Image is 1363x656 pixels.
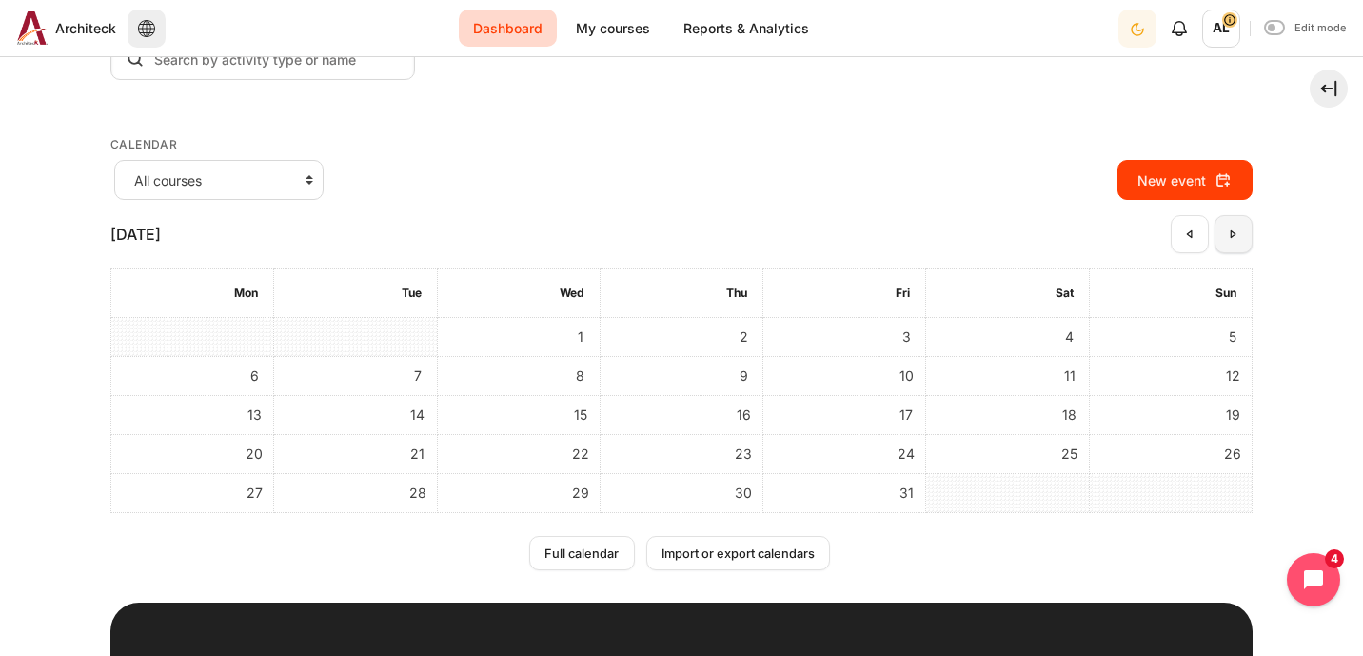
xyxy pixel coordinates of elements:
[566,401,595,429] span: 15
[1218,323,1247,351] span: 5
[1160,10,1198,48] div: Show notification window with no new notifications
[566,323,595,351] span: 1
[404,362,432,390] span: 7
[110,223,161,246] h4: [DATE]
[1218,401,1247,429] span: 19
[1218,440,1247,468] span: 26
[1120,9,1155,48] div: Dark Mode
[234,286,258,300] span: Mon
[240,479,268,507] span: 27
[566,440,595,468] span: 22
[1056,401,1084,429] span: 18
[1056,440,1084,468] span: 25
[896,286,910,300] span: Fri
[566,362,595,390] span: 8
[55,18,116,38] span: Architeck
[110,38,415,80] input: Search by activity type or name
[17,11,48,45] img: Architeck
[646,536,830,570] a: Import or export calendars
[1117,160,1253,200] button: New event
[892,479,920,507] span: 31
[562,10,664,47] a: My courses
[560,286,584,300] span: Wed
[1056,286,1074,300] span: Sat
[729,362,758,390] span: 9
[729,323,758,351] span: 2
[892,401,920,429] span: 17
[1202,10,1240,48] a: User menu
[459,10,557,47] a: Dashboard
[729,440,758,468] span: 23
[128,10,166,48] button: Languages
[726,286,747,300] span: Thu
[566,479,595,507] span: 29
[892,323,920,351] span: 3
[240,401,268,429] span: 13
[10,11,116,45] a: Architeck Architeck
[669,10,823,47] a: Reports & Analytics
[729,479,758,507] span: 30
[1218,362,1247,390] span: 12
[1137,170,1206,190] span: New event
[404,479,432,507] span: 28
[240,362,268,390] span: 6
[892,440,920,468] span: 24
[529,536,634,570] a: Full calendar
[729,401,758,429] span: 16
[240,440,268,468] span: 20
[892,362,920,390] span: 10
[404,401,432,429] span: 14
[404,440,432,468] span: 21
[1056,323,1084,351] span: 4
[1118,10,1156,48] button: Light Mode Dark Mode
[402,286,422,300] span: Tue
[1202,10,1240,48] span: AL
[110,137,1253,152] h5: Calendar
[1215,286,1236,300] span: Sun
[1056,362,1084,390] span: 11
